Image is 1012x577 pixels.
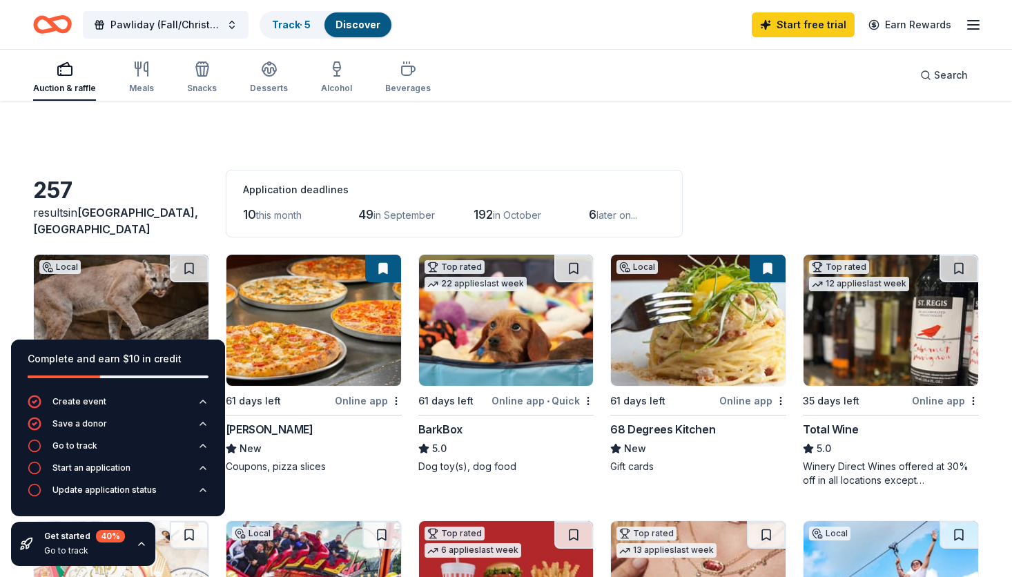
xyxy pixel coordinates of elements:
span: New [240,440,262,457]
div: Complete and earn $10 in credit [28,351,208,367]
div: 61 days left [610,393,665,409]
div: Application deadlines [243,182,665,198]
div: Top rated [616,527,677,540]
span: in September [373,209,435,221]
img: Image for BarkBox [419,255,594,386]
div: Go to track [44,545,125,556]
div: Desserts [250,83,288,94]
button: Desserts [250,55,288,101]
div: 61 days left [418,393,474,409]
div: Alcohol [321,83,352,94]
button: Meals [129,55,154,101]
div: Gift cards [610,460,786,473]
span: • [547,395,549,407]
span: 5.0 [817,440,831,457]
a: Start free trial [752,12,855,37]
div: 40 % [96,530,125,542]
div: 6 applies last week [425,543,521,558]
a: Discover [335,19,380,30]
div: Coupons, pizza slices [226,460,402,473]
span: this month [256,209,302,221]
span: 6 [589,207,596,222]
span: 192 [474,207,493,222]
div: Snacks [187,83,217,94]
button: Track· 5Discover [260,11,393,39]
div: [PERSON_NAME] [226,421,313,438]
button: Alcohol [321,55,352,101]
div: 68 Degrees Kitchen [610,421,715,438]
a: Home [33,8,72,41]
span: New [624,440,646,457]
div: Create event [52,396,106,407]
span: 10 [243,207,256,222]
div: 12 applies last week [809,277,909,291]
div: Top rated [425,527,485,540]
img: Image for 68 Degrees Kitchen [611,255,786,386]
img: Image for Houston Zoo [34,255,208,386]
div: results [33,204,209,237]
a: Earn Rewards [860,12,960,37]
div: Go to track [52,440,97,451]
button: Update application status [28,483,208,505]
div: Get started [44,530,125,542]
button: Go to track [28,439,208,461]
a: Image for BarkBoxTop rated22 applieslast week61 days leftOnline app•QuickBarkBox5.0Dog toy(s), do... [418,254,594,473]
div: Online app Quick [492,392,594,409]
div: Auction & raffle [33,83,96,94]
div: Update application status [52,485,157,496]
span: in October [493,209,541,221]
div: Local [39,260,81,274]
div: Top rated [425,260,485,274]
button: Pawliday (Fall/Christmas) Auction [83,11,249,39]
div: 13 applies last week [616,543,717,558]
a: Image for Houston ZooLocal49 days leftOnline app[GEOGRAPHIC_DATA]5.01 family membership certifica... [33,254,209,487]
div: Local [616,260,658,274]
span: Search [934,67,968,84]
button: Beverages [385,55,431,101]
div: Online app [719,392,786,409]
img: Image for Mazzio's [226,255,401,386]
div: Local [809,527,850,540]
div: Beverages [385,83,431,94]
a: Image for Mazzio's61 days leftOnline app[PERSON_NAME]NewCoupons, pizza slices [226,254,402,473]
a: Image for 68 Degrees KitchenLocal61 days leftOnline app68 Degrees KitchenNewGift cards [610,254,786,473]
div: Online app [912,392,979,409]
div: Local [232,527,273,540]
div: Meals [129,83,154,94]
span: later on... [596,209,637,221]
button: Create event [28,395,208,417]
button: Save a donor [28,417,208,439]
span: [GEOGRAPHIC_DATA], [GEOGRAPHIC_DATA] [33,206,198,236]
button: Start an application [28,461,208,483]
div: 61 days left [226,393,281,409]
div: Dog toy(s), dog food [418,460,594,473]
div: Total Wine [803,421,858,438]
div: Start an application [52,462,130,473]
span: 5.0 [432,440,447,457]
span: in [33,206,198,236]
button: Search [909,61,979,89]
button: Auction & raffle [33,55,96,101]
span: Pawliday (Fall/Christmas) Auction [110,17,221,33]
div: Online app [335,392,402,409]
div: Top rated [809,260,869,274]
a: Track· 5 [272,19,311,30]
div: 35 days left [803,393,859,409]
div: BarkBox [418,421,463,438]
div: Winery Direct Wines offered at 30% off in all locations except [GEOGRAPHIC_DATA], [GEOGRAPHIC_DAT... [803,460,979,487]
button: Snacks [187,55,217,101]
span: 49 [358,207,373,222]
div: 257 [33,177,209,204]
div: Save a donor [52,418,107,429]
div: 22 applies last week [425,277,527,291]
img: Image for Total Wine [804,255,978,386]
a: Image for Total WineTop rated12 applieslast week35 days leftOnline appTotal Wine5.0Winery Direct ... [803,254,979,487]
